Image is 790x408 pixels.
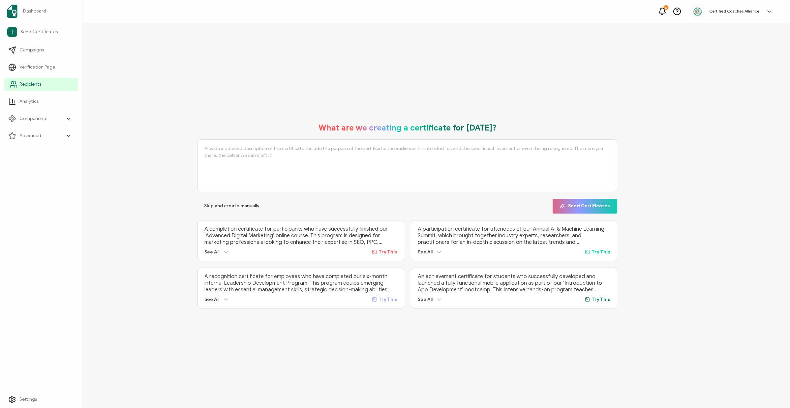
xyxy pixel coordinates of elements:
p: An achievement certificate for students who successfully developed and launched a fully functiona... [418,273,610,293]
p: A completion certificate for participants who have successfully finished our ‘Advanced Digital Ma... [204,226,397,246]
span: Advanced [19,132,41,139]
h5: Certified Coaches Alliance [709,9,759,14]
a: Dashboard [4,2,78,20]
button: Skip and create manually [197,199,266,214]
span: See All [418,249,433,255]
span: Settings [19,396,37,403]
button: Send Certificates [553,199,617,214]
span: See All [418,297,433,302]
img: sertifier-logomark-colored.svg [7,5,17,18]
span: Components [19,115,47,122]
span: Campaigns [19,47,44,53]
h1: What are we creating a certificate for [DATE]? [319,123,497,133]
span: Send Certificates [560,204,610,209]
span: Send Certificates [20,29,58,35]
a: Recipients [4,78,78,91]
span: Try This [592,297,610,302]
span: Skip and create manually [204,204,259,208]
div: 23 [664,5,668,10]
span: See All [204,297,219,302]
span: Analytics [19,98,39,105]
span: Recipients [19,81,41,88]
a: Verification Page [4,61,78,74]
a: Settings [4,393,78,406]
p: A participation certificate for attendees of our Annual AI & Machine Learning Summit, which broug... [418,226,610,246]
span: Verification Page [19,64,55,71]
span: Try This [379,249,397,255]
span: Dashboard [23,8,46,15]
span: Try This [592,249,610,255]
span: See All [204,249,219,255]
p: A recognition certificate for employees who have completed our six-month internal Leadership Deve... [204,273,397,293]
span: Try This [379,297,397,302]
img: 2aa27aa7-df99-43f9-bc54-4d90c804c2bd.png [693,7,703,16]
a: Send Certificates [4,24,78,40]
a: Campaigns [4,44,78,57]
a: Analytics [4,95,78,108]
